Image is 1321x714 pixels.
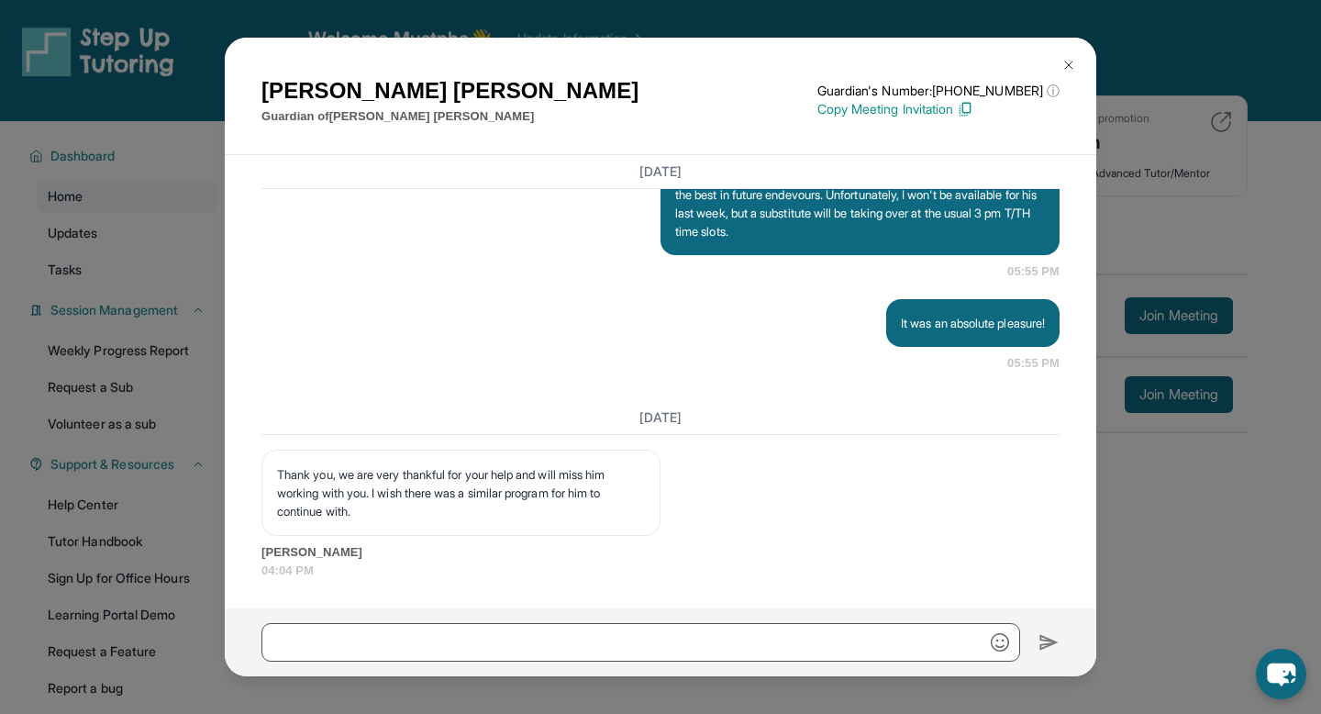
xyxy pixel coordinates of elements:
h3: [DATE] [261,162,1060,181]
img: Close Icon [1061,58,1076,73]
button: chat-button [1256,649,1306,699]
p: Thank you, we are very thankful for your help and will miss him working with you. I wish there wa... [277,465,645,520]
h3: [DATE] [261,408,1060,427]
span: 04:04 PM [261,562,1060,580]
span: 05:55 PM [1007,262,1060,281]
span: ⓘ [1047,82,1060,100]
h1: [PERSON_NAME] [PERSON_NAME] [261,74,638,107]
img: Emoji [991,633,1009,652]
span: 05:55 PM [1007,354,1060,373]
img: Send icon [1038,631,1060,653]
p: Copy Meeting Invitation [817,100,1060,118]
p: Guardian's Number: [PHONE_NUMBER] [817,82,1060,100]
span: [PERSON_NAME] [261,543,1060,562]
img: Copy Icon [957,101,973,117]
p: It was an absolute pleasure! [901,314,1045,332]
p: Guardian of [PERSON_NAME] [PERSON_NAME] [261,107,638,126]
